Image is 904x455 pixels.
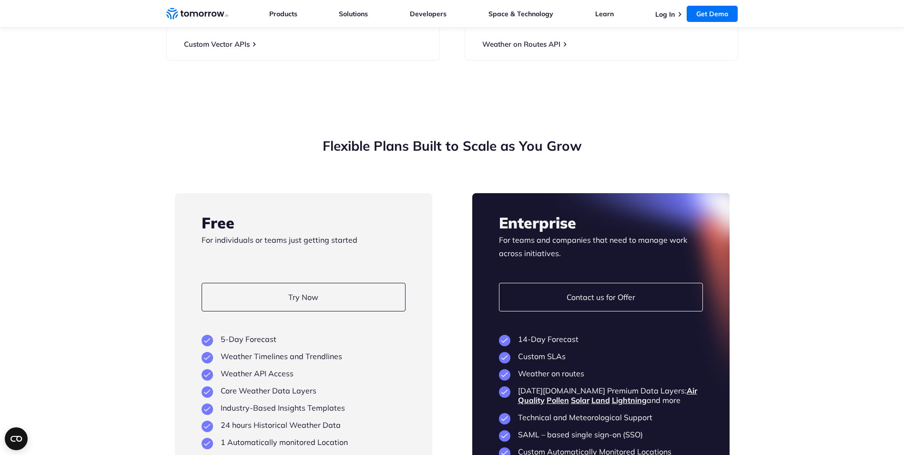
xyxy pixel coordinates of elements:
[499,283,703,311] a: Contact us for Offer
[499,386,703,405] li: [DATE][DOMAIN_NAME] Premium Data Layers: and more
[687,6,738,22] a: Get Demo
[175,137,730,155] h2: Flexible Plans Built to Scale as You Grow
[499,413,703,422] li: Technical and Meteorological Support
[518,386,697,405] a: Air Quality
[410,10,447,18] a: Developers
[499,334,703,344] li: 14-Day Forecast
[655,10,675,19] a: Log In
[571,395,589,405] a: Solar
[5,427,28,450] button: Open CMP widget
[166,7,228,21] a: Home link
[202,403,406,413] li: Industry-Based Insights Templates
[269,10,297,18] a: Products
[488,10,553,18] a: Space & Technology
[499,352,703,361] li: Custom SLAs
[499,369,703,378] li: Weather on routes
[202,233,406,260] p: For individuals or teams just getting started
[612,395,647,405] a: Lightning
[202,352,406,361] li: Weather Timelines and Trendlines
[595,10,614,18] a: Learn
[339,10,368,18] a: Solutions
[202,386,406,395] li: Core Weather Data Layers
[202,437,406,447] li: 1 Automatically monitored Location
[202,212,406,233] h3: Free
[499,430,703,439] li: SAML – based single sign-on (SSO)
[184,40,250,49] a: Custom Vector APIs
[547,395,569,405] a: Pollen
[202,369,406,378] li: Weather API Access
[202,420,406,430] li: 24 hours Historical Weather Data
[591,395,610,405] a: Land
[202,334,406,344] li: 5-Day Forecast
[202,283,406,311] a: Try Now
[482,40,560,49] a: Weather on Routes API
